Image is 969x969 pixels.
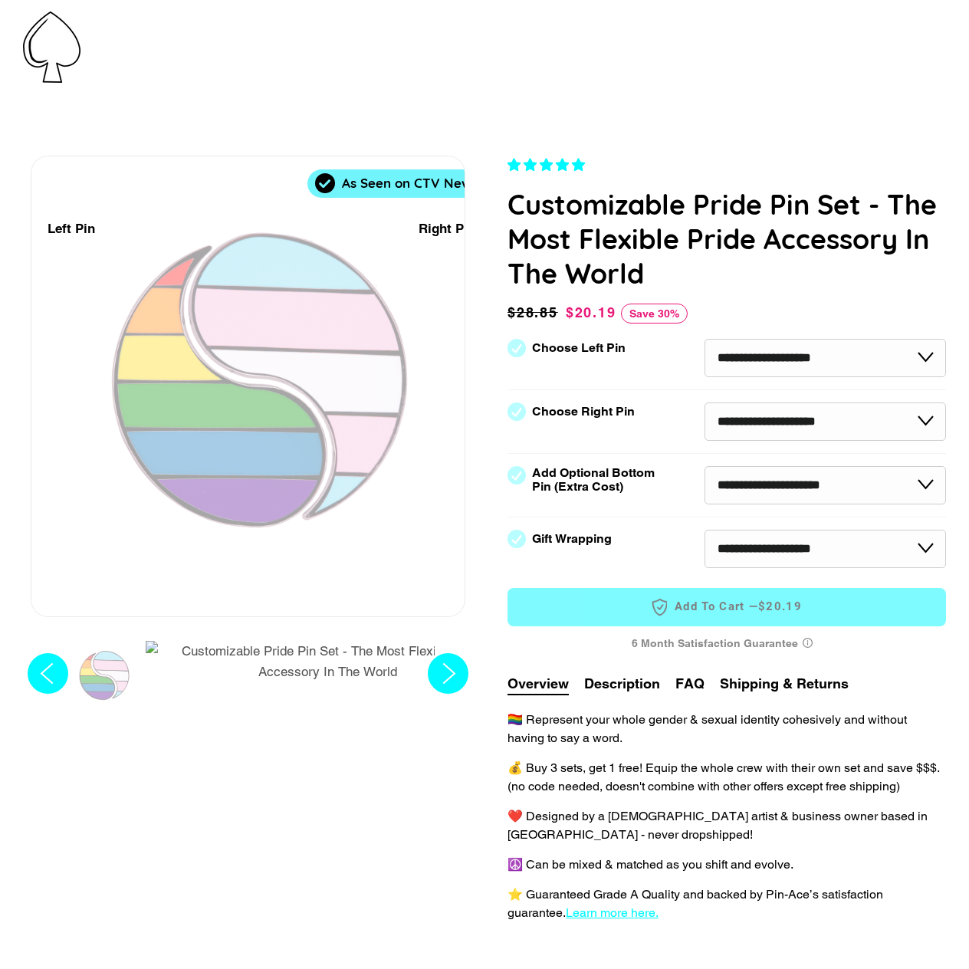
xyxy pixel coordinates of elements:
[507,187,946,291] h1: Customizable Pride Pin Set - The Most Flexible Pride Accessory In The World
[566,304,616,320] span: $20.19
[532,341,626,355] label: Choose Left Pin
[507,588,946,626] button: Add to Cart —$20.19
[532,405,635,419] label: Choose Right Pin
[507,302,562,324] span: $28.85
[532,466,661,494] label: Add Optional Bottom Pin (Extra Cost)
[507,157,589,172] span: 4.83 stars
[530,597,923,617] span: Add to Cart —
[507,711,946,747] p: 🏳️‍🌈 Represent your whole gender & sexual identity cohesively and without having to say a word.
[507,856,946,874] p: ☮️ Can be mixed & matched as you shift and evolve.
[507,807,946,844] p: ❤️ Designed by a [DEMOGRAPHIC_DATA] artist & business owner based in [GEOGRAPHIC_DATA] - never dr...
[423,640,473,712] button: Next slide
[23,640,73,712] button: Previous slide
[141,640,514,688] button: Customizable Pride Pin Set - The Most Flexible Pride Accessory In The World
[419,218,475,239] div: Right Pin
[146,641,510,682] img: Customizable Pride Pin Set - The Most Flexible Pride Accessory In The World
[532,532,612,546] label: Gift Wrapping
[720,673,849,694] button: Shipping & Returns
[23,11,80,83] img: Pin-Ace
[507,759,946,796] p: 💰 Buy 3 sets, get 1 free! Equip the whole crew with their own set and save $$$. (no code needed, ...
[621,304,688,324] span: Save 30%
[507,629,946,658] div: 6 Month Satisfaction Guarantee
[566,905,659,920] a: Learn more here.
[507,885,946,922] p: ⭐️ Guaranteed Grade A Quality and backed by Pin-Ace’s satisfaction guarantee.
[675,673,705,694] button: FAQ
[758,599,802,615] span: $20.19
[584,673,660,694] button: Description
[507,673,569,695] button: Overview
